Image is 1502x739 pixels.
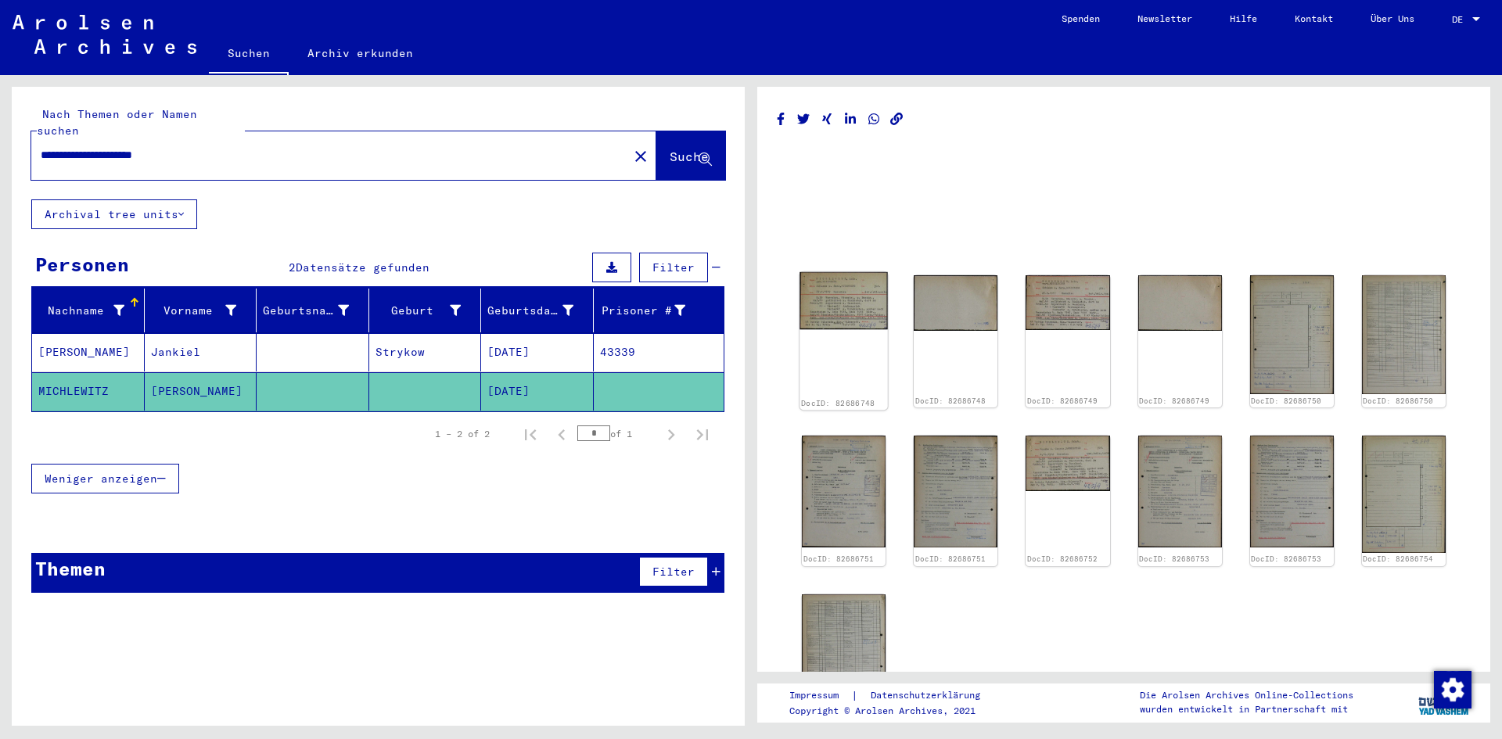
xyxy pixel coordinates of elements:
span: Datensätze gefunden [296,260,429,274]
p: Die Arolsen Archives Online-Collections [1140,688,1353,702]
p: Copyright © Arolsen Archives, 2021 [789,704,999,718]
a: DocID: 82686754 [1363,554,1433,563]
img: yv_logo.png [1415,683,1474,722]
a: DocID: 82686753 [1139,554,1209,563]
button: Share on Xing [819,109,835,129]
a: DocID: 82686748 [915,396,986,405]
img: 001.jpg [1362,436,1446,553]
img: Arolsen_neg.svg [13,15,196,54]
a: DocID: 82686753 [1251,554,1321,563]
div: Geburtsdatum [487,303,573,319]
mat-header-cell: Nachname [32,289,145,332]
div: Personen [35,250,129,278]
button: Previous page [546,418,577,450]
mat-header-cell: Prisoner # [594,289,724,332]
button: Clear [625,140,656,171]
a: Archiv erkunden [289,34,432,72]
img: 002.jpg [914,436,997,547]
img: 001.jpg [1026,436,1109,491]
mat-cell: [DATE] [481,333,594,371]
a: DocID: 82686751 [803,554,874,563]
button: Share on LinkedIn [843,109,859,129]
div: Nachname [38,298,144,323]
div: Geburtsname [263,303,349,319]
img: 001.jpg [1250,275,1334,394]
mat-cell: Strykow [369,333,482,371]
mat-cell: MICHLEWITZ [32,372,145,411]
button: Filter [639,253,708,282]
mat-header-cell: Geburt‏ [369,289,482,332]
button: Copy link [889,109,905,129]
div: Themen [35,554,106,583]
button: Suche [656,131,725,180]
mat-label: Nach Themen oder Namen suchen [37,107,197,138]
a: Impressum [789,687,851,704]
a: DocID: 82686750 [1363,396,1433,405]
img: 002.jpg [1362,275,1446,394]
img: 001.jpg [1138,436,1222,548]
mat-cell: [PERSON_NAME] [32,333,145,371]
div: Geburtsname [263,298,368,323]
div: Geburt‏ [375,298,481,323]
div: Vorname [151,298,257,323]
mat-header-cell: Geburtsdatum [481,289,594,332]
div: Geburt‏ [375,303,462,319]
div: Vorname [151,303,237,319]
span: Suche [670,149,709,164]
mat-cell: [PERSON_NAME] [145,372,257,411]
p: wurden entwickelt in Partnerschaft mit [1140,702,1353,716]
mat-cell: Jankiel [145,333,257,371]
a: DocID: 82686748 [801,399,875,408]
button: Last page [687,418,718,450]
div: | [789,687,999,704]
a: Suchen [209,34,289,75]
button: Weniger anzeigen [31,464,179,493]
a: DocID: 82686749 [1027,396,1098,405]
a: DocID: 82686751 [915,554,986,563]
div: Prisoner # [600,303,686,319]
button: Share on Facebook [773,109,789,129]
div: Zustimmung ändern [1433,670,1471,708]
a: DocID: 82686749 [1139,396,1209,405]
a: Datenschutzerklärung [858,687,999,704]
span: DE [1452,14,1469,25]
img: 001.jpg [800,272,888,330]
div: of 1 [577,426,656,441]
span: Filter [652,260,695,274]
div: Nachname [38,303,124,319]
img: 001.jpg [802,436,886,548]
mat-cell: 43339 [594,333,724,371]
img: 001.jpg [1026,275,1109,330]
button: Filter [639,557,708,587]
button: Archival tree units [31,199,197,229]
button: Share on Twitter [796,109,812,129]
div: Geburtsdatum [487,298,593,323]
mat-header-cell: Vorname [145,289,257,332]
mat-cell: [DATE] [481,372,594,411]
img: 002.jpg [1250,436,1334,548]
button: Next page [656,418,687,450]
img: 002.jpg [914,275,997,331]
img: Zustimmung ändern [1434,671,1471,709]
a: DocID: 82686750 [1251,396,1321,405]
img: 002.jpg [802,594,886,712]
div: Prisoner # [600,298,706,323]
a: DocID: 82686752 [1027,554,1098,563]
mat-header-cell: Geburtsname [257,289,369,332]
span: Weniger anzeigen [45,472,157,486]
span: 2 [289,260,296,274]
img: 002.jpg [1138,275,1222,330]
div: 1 – 2 of 2 [435,427,490,441]
button: Share on WhatsApp [866,109,882,129]
span: Filter [652,565,695,579]
button: First page [515,418,546,450]
mat-icon: close [631,147,650,166]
